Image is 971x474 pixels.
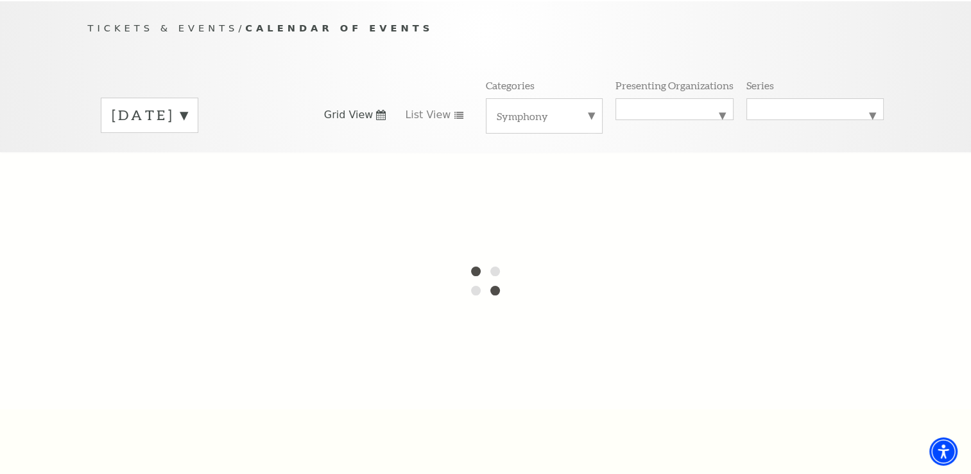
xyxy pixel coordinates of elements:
p: / [88,21,884,37]
p: Presenting Organizations [615,78,734,92]
span: Calendar of Events [245,22,433,33]
p: Series [746,78,774,92]
span: Tickets & Events [88,22,239,33]
p: Categories [486,78,535,92]
label: [DATE] [112,105,187,125]
span: Grid View [324,108,374,122]
label: Symphony [497,109,592,123]
span: List View [405,108,451,122]
div: Accessibility Menu [929,437,958,466]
